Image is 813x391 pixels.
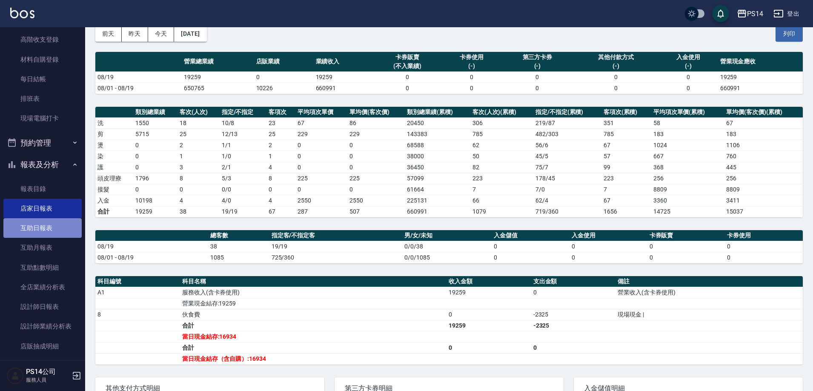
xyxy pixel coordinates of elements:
[3,108,82,128] a: 現場電腦打卡
[3,179,82,199] a: 報表目錄
[95,195,133,206] td: 入金
[177,162,220,173] td: 3
[661,62,716,71] div: (-)
[724,173,803,184] td: 256
[601,151,651,162] td: 57
[266,117,295,128] td: 23
[295,151,347,162] td: 0
[95,162,133,173] td: 護
[402,252,492,263] td: 0/0/1085
[470,140,533,151] td: 62
[3,69,82,89] a: 每日結帳
[95,128,133,140] td: 剪
[95,140,133,151] td: 燙
[95,230,803,263] table: a dense table
[533,195,601,206] td: 62 / 4
[651,107,724,118] th: 平均項次單價(累積)
[220,140,267,151] td: 1 / 1
[347,162,405,173] td: 0
[133,128,177,140] td: 5715
[26,368,69,376] h5: PS14公司
[492,252,570,263] td: 0
[347,173,405,184] td: 225
[95,107,803,217] table: a dense table
[3,238,82,257] a: 互助月報表
[133,206,177,217] td: 19259
[470,117,533,128] td: 306
[133,117,177,128] td: 1550
[533,117,601,128] td: 219 / 87
[405,140,470,151] td: 68588
[347,140,405,151] td: 0
[177,184,220,195] td: 0
[375,53,440,62] div: 卡券販賣
[724,195,803,206] td: 3411
[95,206,133,217] td: 合計
[254,52,314,72] th: 店販業績
[447,287,531,298] td: 19259
[405,195,470,206] td: 225131
[148,26,175,42] button: 今天
[3,218,82,238] a: 互助日報表
[133,184,177,195] td: 0
[122,26,148,42] button: 昨天
[133,140,177,151] td: 0
[533,151,601,162] td: 45 / 5
[533,128,601,140] td: 482 / 303
[177,128,220,140] td: 25
[647,230,725,241] th: 卡券販賣
[470,195,533,206] td: 66
[314,71,373,83] td: 19259
[266,128,295,140] td: 25
[3,337,82,356] a: 店販抽成明細
[95,52,803,94] table: a dense table
[447,342,531,353] td: 0
[575,53,656,62] div: 其他付款方式
[220,206,267,217] td: 19/19
[220,128,267,140] td: 12 / 13
[220,107,267,118] th: 指定/不指定
[405,151,470,162] td: 38000
[180,342,447,353] td: 合計
[724,140,803,151] td: 1106
[405,128,470,140] td: 143383
[651,206,724,217] td: 14725
[3,277,82,297] a: 全店業績分析表
[470,107,533,118] th: 客次(人次)(累積)
[347,117,405,128] td: 86
[712,5,729,22] button: save
[724,162,803,173] td: 445
[177,151,220,162] td: 1
[444,62,499,71] div: (-)
[724,117,803,128] td: 67
[725,230,803,241] th: 卡券使用
[266,206,295,217] td: 67
[651,151,724,162] td: 667
[180,287,447,298] td: 服務收入(含卡券使用)
[266,173,295,184] td: 8
[347,195,405,206] td: 2550
[658,71,718,83] td: 0
[533,184,601,195] td: 7 / 0
[651,117,724,128] td: 58
[314,52,373,72] th: 業績收入
[718,52,803,72] th: 營業現金應收
[405,173,470,184] td: 57099
[373,71,442,83] td: 0
[180,353,447,364] td: 當日現金結存（含自購）:16934
[3,132,82,154] button: 預約管理
[651,162,724,173] td: 368
[208,252,269,263] td: 1085
[177,117,220,128] td: 18
[266,107,295,118] th: 客項次
[133,195,177,206] td: 10198
[601,206,651,217] td: 1656
[95,117,133,128] td: 洗
[533,107,601,118] th: 指定/不指定(累積)
[470,162,533,173] td: 82
[570,230,647,241] th: 入金使用
[177,140,220,151] td: 2
[133,162,177,173] td: 0
[95,83,182,94] td: 08/01 - 08/19
[447,320,531,331] td: 19259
